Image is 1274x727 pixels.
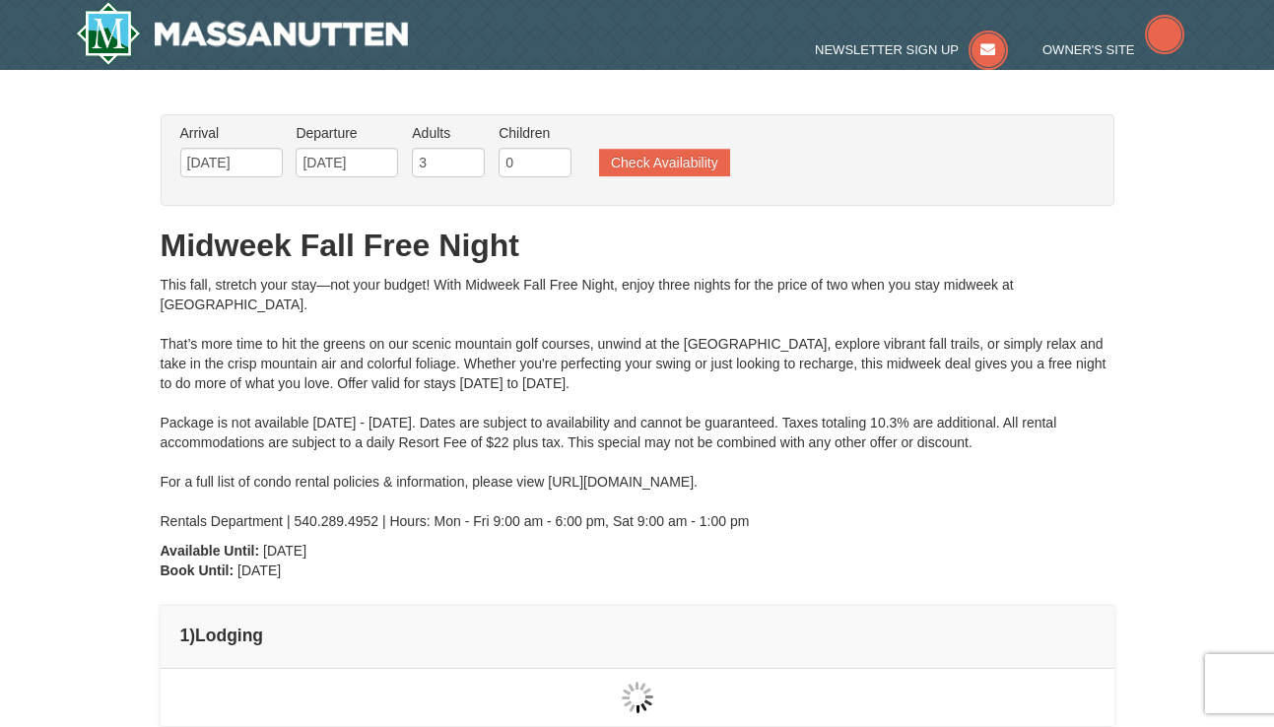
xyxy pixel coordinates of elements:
[180,626,1095,645] h4: 1 Lodging
[296,123,398,143] label: Departure
[263,543,306,559] span: [DATE]
[237,562,281,578] span: [DATE]
[161,543,260,559] strong: Available Until:
[180,123,283,143] label: Arrival
[499,123,571,143] label: Children
[1042,42,1135,57] span: Owner's Site
[622,682,653,713] img: wait gif
[161,275,1114,531] div: This fall, stretch your stay—not your budget! With Midweek Fall Free Night, enjoy three nights fo...
[76,2,409,65] img: Massanutten Resort Logo
[189,626,195,645] span: )
[161,226,1114,265] h1: Midweek Fall Free Night
[76,2,409,65] a: Massanutten Resort
[1042,42,1184,57] a: Owner's Site
[815,42,959,57] span: Newsletter Sign Up
[161,562,235,578] strong: Book Until:
[599,149,730,176] button: Check Availability
[815,42,1008,57] a: Newsletter Sign Up
[412,123,485,143] label: Adults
